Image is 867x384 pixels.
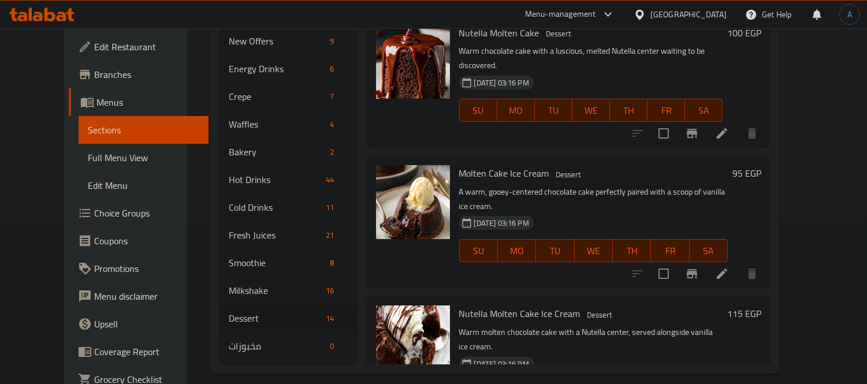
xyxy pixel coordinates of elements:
span: 2 [325,147,338,158]
button: delete [738,260,766,288]
span: 6 [325,64,338,74]
a: Edit menu item [715,267,729,281]
span: [DATE] 03:16 PM [470,218,534,229]
span: TH [617,243,646,259]
p: A warm, gooey-centered chocolate cake perfectly paired with a scoop of vanilla ice cream. [459,185,728,214]
span: Bakery [229,145,325,159]
span: Coverage Report [94,345,200,359]
span: Waffles [229,117,325,131]
div: items [325,256,338,270]
nav: Menu sections [219,23,358,364]
span: Fresh Juices [229,228,321,242]
div: Dessert [542,27,576,41]
span: Choice Groups [94,206,200,220]
span: 7 [325,91,338,102]
div: Energy Drinks6 [219,55,358,83]
span: Crepe [229,90,325,103]
button: FR [648,99,685,122]
span: 8 [325,258,338,269]
div: Bakery2 [219,138,358,166]
button: MO [497,99,535,122]
span: 9 [325,36,338,47]
div: Fresh Juices21 [219,221,358,249]
div: مخبوزات0 [219,332,358,360]
span: Dessert [583,308,617,322]
span: New Offers [229,34,325,48]
span: Full Menu View [88,151,200,165]
div: items [325,34,338,48]
span: Select to update [652,262,676,286]
button: FR [651,239,689,262]
span: [DATE] 03:16 PM [470,359,534,370]
span: MO [502,102,530,119]
div: items [321,173,338,187]
span: 0 [325,341,338,352]
span: MO [503,243,531,259]
button: delete [738,120,766,147]
button: SA [690,239,728,262]
img: Molten Cake Ice Cream [376,165,450,239]
div: Dessert14 [219,304,358,332]
div: items [325,117,338,131]
span: SU [464,102,493,119]
p: Warm chocolate cake with a luscious, melted Nutella center waiting to be discovered. [459,44,723,73]
span: WE [577,102,605,119]
img: Nutella Molten Cake Ice Cream [376,305,450,379]
a: Full Menu View [79,144,209,172]
span: SU [464,243,493,259]
span: 11 [321,202,338,213]
img: Nutella Molten Cake [376,25,450,99]
a: Edit Restaurant [69,33,209,61]
div: items [321,284,338,297]
a: Coupons [69,227,209,255]
span: Cold Drinks [229,200,321,214]
span: SA [690,102,718,119]
span: Upsell [94,317,200,331]
a: Coverage Report [69,338,209,366]
a: Upsell [69,310,209,338]
div: New Offers9 [219,27,358,55]
span: Sections [88,123,200,137]
div: items [325,339,338,353]
h6: 100 EGP [727,25,761,41]
div: Hot Drinks44 [219,166,358,193]
div: Cold Drinks11 [219,193,358,221]
div: Smoothie8 [219,249,358,277]
span: Edit Menu [88,178,200,192]
h6: 115 EGP [727,305,761,322]
span: Dessert [229,311,321,325]
span: TH [615,102,643,119]
span: Energy Drinks [229,62,325,76]
span: Menu disclaimer [94,289,200,303]
span: مخبوزات [229,339,325,353]
span: Molten Cake Ice Cream [459,165,549,182]
span: FR [656,243,684,259]
span: Promotions [94,262,200,275]
div: [GEOGRAPHIC_DATA] [650,8,727,21]
span: Nutella Molten Cake Ice Cream [459,305,581,322]
span: Menus [96,95,200,109]
span: Milkshake [229,284,321,297]
button: SU [459,99,497,122]
a: Edit menu item [715,126,729,140]
span: A [847,8,852,21]
button: SU [459,239,498,262]
button: TH [613,239,651,262]
span: Smoothie [229,256,325,270]
button: TH [610,99,648,122]
p: Warm molten chocolate cake with a Nutella center, served alongside vanilla ice cream. [459,325,723,354]
div: Menu-management [525,8,596,21]
h6: 95 EGP [732,165,761,181]
a: Promotions [69,255,209,282]
button: WE [572,99,610,122]
div: Waffles4 [219,110,358,138]
div: items [325,145,338,159]
button: Branch-specific-item [678,260,706,288]
div: Dessert [552,167,586,181]
span: 16 [321,285,338,296]
a: Menu disclaimer [69,282,209,310]
a: Edit Menu [79,172,209,199]
button: MO [498,239,536,262]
